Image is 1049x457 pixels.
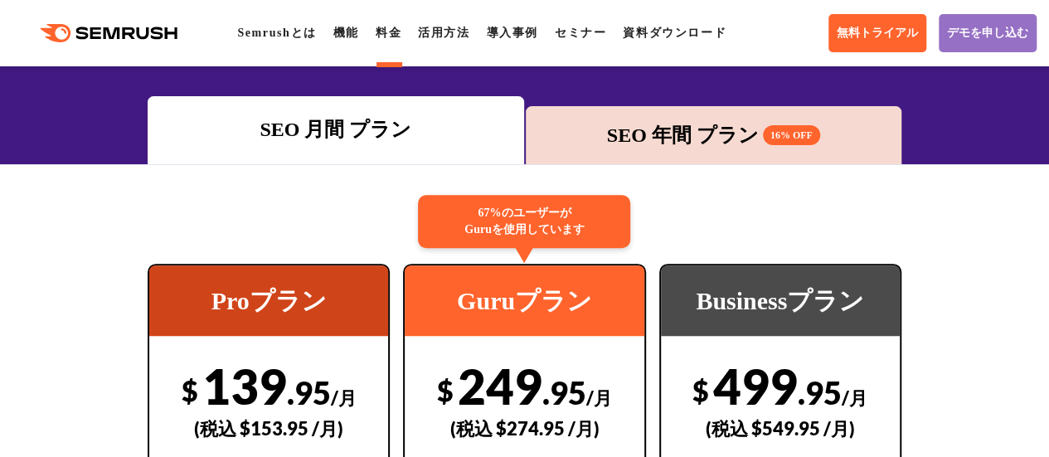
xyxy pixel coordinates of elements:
a: デモを申し込む [939,14,1037,52]
div: 67%のユーザーが Guruを使用しています [418,195,630,248]
span: $ [182,373,198,407]
span: 無料トライアル [837,26,918,41]
div: SEO 月間 プラン [156,114,515,144]
span: デモを申し込む [947,26,1028,41]
a: 機能 [333,27,359,39]
div: Guruプラン [405,265,643,336]
a: 料金 [376,27,401,39]
a: セミナー [555,27,606,39]
span: /月 [586,387,612,409]
span: /月 [842,387,867,409]
a: Semrushとは [237,27,316,39]
span: /月 [331,387,357,409]
span: .95 [542,373,586,411]
a: 無料トライアル [828,14,926,52]
span: .95 [798,373,842,411]
span: $ [692,373,709,407]
div: SEO 年間 プラン [534,120,893,150]
span: $ [437,373,454,407]
div: Proプラン [149,265,388,336]
a: 資料ダウンロード [623,27,726,39]
div: Businessプラン [661,265,900,336]
a: 活用方法 [418,27,469,39]
span: 16% OFF [763,125,820,145]
a: 導入事例 [486,27,537,39]
span: .95 [287,373,331,411]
